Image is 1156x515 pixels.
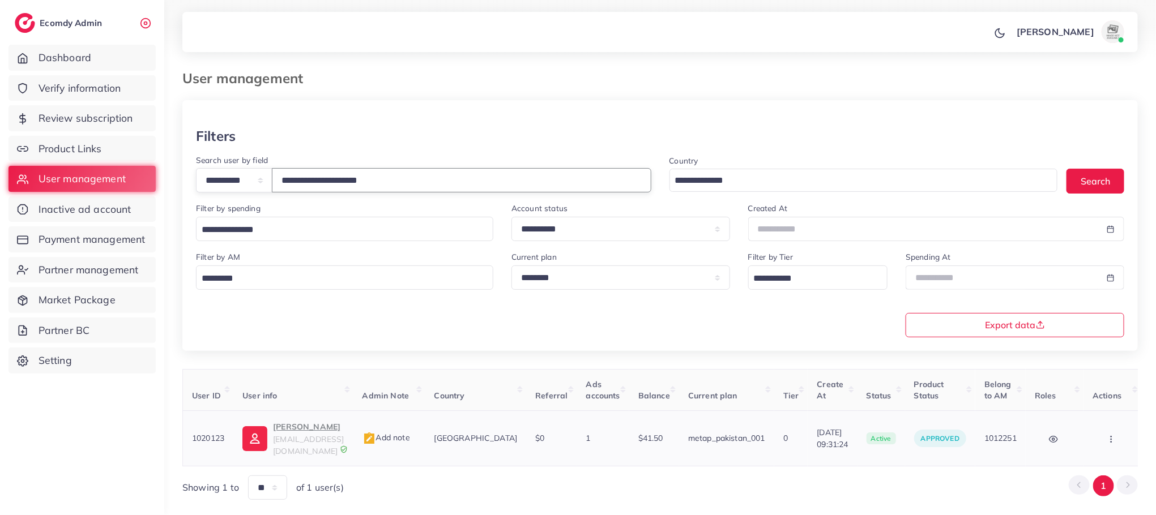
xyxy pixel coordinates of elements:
img: 9CAL8B2pu8EFxCJHYAAAAldEVYdGRhdGU6Y3JlYXRlADIwMjItMTItMDlUMDQ6NTg6MzkrMDA6MDBXSlgLAAAAJXRFWHRkYXR... [340,445,348,453]
span: User management [39,171,126,186]
span: User info [242,390,277,401]
span: 1 [586,433,591,443]
span: Add note [362,432,410,443]
img: admin_note.cdd0b510.svg [362,432,376,445]
span: Partner BC [39,323,90,338]
span: Showing 1 to [182,481,239,494]
span: 0 [783,433,788,443]
a: Setting [8,347,156,374]
span: Ads accounts [586,379,620,401]
div: Search for option [196,217,493,241]
a: [PERSON_NAME][EMAIL_ADDRESS][DOMAIN_NAME] [242,420,344,457]
div: Search for option [669,169,1058,192]
span: Create At [817,379,843,401]
span: Partner management [39,263,139,277]
span: Belong to AM [984,379,1012,401]
h3: Filters [196,128,236,144]
span: approved [921,434,959,443]
input: Search for option [198,270,479,287]
label: Filter by AM [196,251,240,263]
input: Search for option [671,172,1043,190]
span: User ID [192,390,221,401]
button: Export data [906,313,1124,337]
p: [PERSON_NAME] [1017,25,1094,38]
span: Product Links [39,141,102,156]
span: Tier [783,390,799,401]
span: $0 [535,433,544,443]
a: Dashboard [8,45,156,71]
span: Export data [986,320,1045,329]
span: active [867,432,896,445]
span: 1012251 [984,433,1017,443]
a: [PERSON_NAME]avatar [1010,20,1129,43]
span: Status [867,390,891,401]
div: Search for option [748,265,888,290]
span: 1020123 [192,433,224,443]
span: Current plan [688,390,737,401]
a: Payment management [8,226,156,252]
a: Partner BC [8,317,156,344]
span: Dashboard [39,50,91,65]
label: Search user by field [196,154,268,166]
span: metap_pakistan_001 [688,433,765,443]
ul: Pagination [1069,475,1138,496]
h3: User management [182,70,312,87]
span: Referral [535,390,568,401]
span: $41.50 [638,433,663,443]
a: Product Links [8,136,156,162]
span: Verify information [39,81,121,96]
button: Go to page 1 [1093,475,1114,496]
a: logoEcomdy Admin [15,13,105,33]
label: Country [669,155,698,166]
img: logo [15,13,35,33]
a: Verify information [8,75,156,101]
label: Created At [748,203,788,214]
a: Market Package [8,287,156,313]
img: avatar [1102,20,1124,43]
span: Market Package [39,293,116,307]
span: Actions [1093,390,1121,401]
span: [EMAIL_ADDRESS][DOMAIN_NAME] [273,434,344,456]
a: Inactive ad account [8,196,156,222]
div: Search for option [196,265,493,290]
label: Filter by spending [196,203,261,214]
h2: Ecomdy Admin [40,18,105,28]
span: Roles [1035,390,1056,401]
input: Search for option [750,270,873,287]
span: Setting [39,353,72,368]
span: [DATE] 09:31:24 [817,427,848,450]
label: Account status [511,203,568,214]
span: Review subscription [39,111,133,126]
span: Payment management [39,232,146,247]
a: Partner management [8,257,156,283]
span: [GEOGRAPHIC_DATA] [434,433,518,443]
a: Review subscription [8,105,156,131]
label: Filter by Tier [748,251,793,263]
a: User management [8,166,156,192]
span: Inactive ad account [39,202,131,217]
label: Current plan [511,251,557,263]
label: Spending At [906,251,951,263]
span: of 1 user(s) [296,481,344,494]
img: ic-user-info.36bf1079.svg [242,426,267,451]
input: Search for option [198,221,479,239]
span: Admin Note [362,390,409,401]
p: [PERSON_NAME] [273,420,344,434]
span: Balance [638,390,670,401]
button: Search [1067,169,1124,193]
span: Product Status [914,379,944,401]
span: Country [434,390,465,401]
